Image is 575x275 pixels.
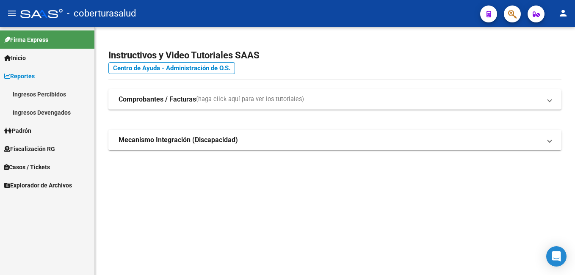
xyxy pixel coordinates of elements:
span: Explorador de Archivos [4,181,72,190]
h2: Instructivos y Video Tutoriales SAAS [108,47,561,63]
mat-expansion-panel-header: Comprobantes / Facturas(haga click aquí para ver los tutoriales) [108,89,561,110]
span: Fiscalización RG [4,144,55,154]
span: Firma Express [4,35,48,44]
div: Open Intercom Messenger [546,246,567,267]
mat-icon: menu [7,8,17,18]
mat-icon: person [558,8,568,18]
strong: Mecanismo Integración (Discapacidad) [119,135,238,145]
span: Reportes [4,71,35,81]
span: Casos / Tickets [4,162,50,172]
span: - coberturasalud [67,4,136,23]
span: Inicio [4,53,26,63]
a: Centro de Ayuda - Administración de O.S. [108,62,235,74]
strong: Comprobantes / Facturas [119,95,196,104]
mat-expansion-panel-header: Mecanismo Integración (Discapacidad) [108,130,561,150]
span: (haga click aquí para ver los tutoriales) [196,95,304,104]
span: Padrón [4,126,31,135]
